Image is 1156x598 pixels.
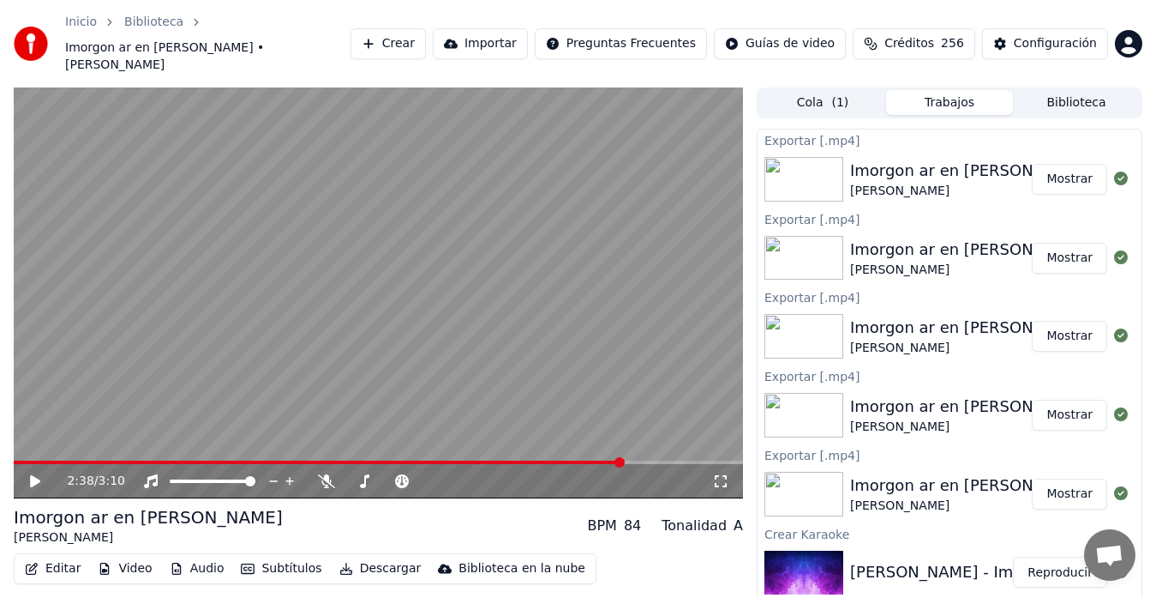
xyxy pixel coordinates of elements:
[163,557,231,581] button: Audio
[850,340,1092,357] div: [PERSON_NAME]
[850,395,1092,419] div: Imorgon ar en [PERSON_NAME]
[758,523,1141,544] div: Crear Karaoke
[941,35,964,52] span: 256
[458,560,585,577] div: Biblioteca en la nube
[758,208,1141,229] div: Exportar [.mp4]
[624,516,641,536] div: 84
[853,28,975,59] button: Créditos256
[1084,529,1135,581] div: Öppna chatt
[14,529,283,547] div: [PERSON_NAME]
[982,28,1108,59] button: Configuración
[850,183,1092,200] div: [PERSON_NAME]
[1032,479,1107,510] button: Mostrar
[234,557,328,581] button: Subtítulos
[850,498,1092,515] div: [PERSON_NAME]
[850,474,1092,498] div: Imorgon ar en [PERSON_NAME]
[350,28,426,59] button: Crear
[14,505,283,529] div: Imorgon ar en [PERSON_NAME]
[734,516,743,536] div: A
[65,39,350,74] span: Imorgon ar en [PERSON_NAME] • [PERSON_NAME]
[67,473,93,490] span: 2:38
[831,94,848,112] span: ( 1 )
[332,557,428,581] button: Descargar
[759,90,886,115] button: Cola
[1014,35,1097,52] div: Configuración
[587,516,616,536] div: BPM
[1032,321,1107,352] button: Mostrar
[433,28,528,59] button: Importar
[758,287,1141,307] div: Exportar [.mp4]
[65,14,97,31] a: Inicio
[850,238,1092,262] div: Imorgon ar en [PERSON_NAME]
[758,365,1141,386] div: Exportar [.mp4]
[1032,243,1107,274] button: Mostrar
[850,262,1092,279] div: [PERSON_NAME]
[67,473,108,490] div: /
[850,316,1092,340] div: Imorgon ar en [PERSON_NAME]
[535,28,707,59] button: Preguntas Frecuentes
[99,473,125,490] span: 3:10
[1032,164,1107,195] button: Mostrar
[14,27,48,61] img: youka
[18,557,87,581] button: Editar
[1013,90,1140,115] button: Biblioteca
[124,14,183,31] a: Biblioteca
[850,419,1092,436] div: [PERSON_NAME]
[714,28,846,59] button: Guías de video
[886,90,1013,115] button: Trabajos
[758,444,1141,465] div: Exportar [.mp4]
[850,159,1092,183] div: Imorgon ar en [PERSON_NAME]
[1013,557,1107,588] button: Reproducir
[65,14,350,74] nav: breadcrumb
[91,557,159,581] button: Video
[884,35,934,52] span: Créditos
[1032,400,1107,431] button: Mostrar
[758,130,1141,150] div: Exportar [.mp4]
[662,516,727,536] div: Tonalidad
